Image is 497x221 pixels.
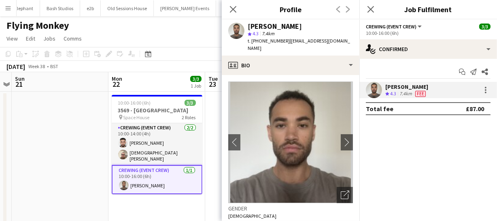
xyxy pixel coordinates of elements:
[112,123,202,165] app-card-role: Crewing (Event Crew)2/210:00-14:00 (4h)[PERSON_NAME][DEMOGRAPHIC_DATA][PERSON_NAME]
[26,35,35,42] span: Edit
[80,0,101,16] button: e2b
[248,38,350,51] span: | [EMAIL_ADDRESS][DOMAIN_NAME]
[3,33,21,44] a: View
[190,76,202,82] span: 3/3
[228,205,353,212] h3: Gender
[15,75,25,82] span: Sun
[208,75,218,82] span: Tue
[185,100,196,106] span: 3/3
[260,30,276,36] span: 7.4km
[385,83,428,90] div: [PERSON_NAME]
[191,83,201,89] div: 1 Job
[64,35,82,42] span: Comms
[337,187,353,203] div: Open photos pop-in
[248,38,290,44] span: t. [PHONE_NUMBER]
[182,114,196,120] span: 2 Roles
[23,33,38,44] a: Edit
[222,4,359,15] h3: Profile
[415,91,426,97] span: Fee
[222,56,359,75] div: Bio
[154,0,216,16] button: [PERSON_NAME] Events
[6,35,18,42] span: View
[359,39,497,59] div: Confirmed
[40,33,59,44] a: Jobs
[14,79,25,89] span: 21
[228,213,276,219] span: [DEMOGRAPHIC_DATA]
[228,82,353,203] img: Crew avatar or photo
[123,114,150,120] span: Space House
[479,24,491,30] span: 3/3
[414,90,427,97] div: Crew has different fees then in role
[112,95,202,194] app-job-card: 10:00-16:00 (6h)3/33569 - [GEOGRAPHIC_DATA] Space House2 RolesCrewing (Event Crew)2/210:00-14:00 ...
[112,165,202,194] app-card-role: Crewing (Event Crew)1/110:00-16:00 (6h)[PERSON_NAME]
[6,19,69,32] h1: Flying Monkey
[50,63,58,69] div: BST
[253,30,259,36] span: 4.3
[390,90,396,97] span: 4.3
[398,90,414,97] div: 7.4km
[466,105,484,113] div: £87.00
[248,23,302,30] div: [PERSON_NAME]
[6,62,25,71] div: [DATE]
[60,33,85,44] a: Comms
[110,79,122,89] span: 22
[366,24,416,30] span: Crewing (Event Crew)
[216,0,259,16] button: ADMIN - LEAVE
[112,107,202,114] h3: 3569 - [GEOGRAPHIC_DATA]
[359,4,497,15] h3: Job Fulfilment
[366,30,491,36] div: 10:00-16:00 (6h)
[118,100,151,106] span: 10:00-16:00 (6h)
[366,24,423,30] button: Crewing (Event Crew)
[40,0,80,16] button: Bash Studios
[101,0,154,16] button: Old Sessions House
[366,105,393,113] div: Total fee
[112,75,122,82] span: Mon
[207,79,218,89] span: 23
[43,35,55,42] span: Jobs
[27,63,47,69] span: Week 38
